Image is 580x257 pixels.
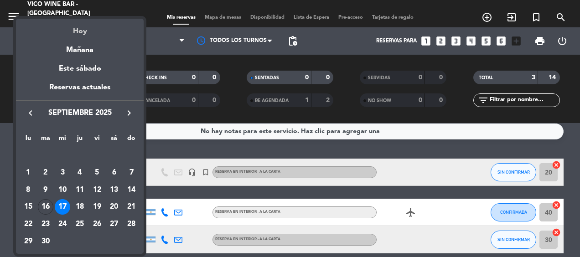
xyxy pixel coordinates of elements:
[38,199,53,215] div: 16
[25,108,36,118] i: keyboard_arrow_left
[38,216,53,232] div: 23
[106,199,122,215] div: 20
[37,164,54,181] td: 2 de septiembre de 2025
[106,198,123,216] td: 20 de septiembre de 2025
[123,216,140,233] td: 28 de septiembre de 2025
[88,216,106,233] td: 26 de septiembre de 2025
[20,216,37,233] td: 22 de septiembre de 2025
[21,165,36,180] div: 1
[71,181,88,199] td: 11 de septiembre de 2025
[106,165,122,180] div: 6
[20,133,37,147] th: lunes
[89,182,105,198] div: 12
[88,133,106,147] th: viernes
[55,216,70,232] div: 24
[54,198,71,216] td: 17 de septiembre de 2025
[37,198,54,216] td: 16 de septiembre de 2025
[20,147,140,164] td: SEP.
[22,107,39,119] button: keyboard_arrow_left
[21,182,36,198] div: 8
[71,164,88,181] td: 4 de septiembre de 2025
[124,216,139,232] div: 28
[123,198,140,216] td: 21 de septiembre de 2025
[16,37,144,56] div: Mañana
[123,133,140,147] th: domingo
[123,181,140,199] td: 14 de septiembre de 2025
[124,199,139,215] div: 21
[21,216,36,232] div: 22
[21,234,36,249] div: 29
[54,133,71,147] th: miércoles
[88,181,106,199] td: 12 de septiembre de 2025
[37,233,54,250] td: 30 de septiembre de 2025
[106,216,123,233] td: 27 de septiembre de 2025
[38,234,53,249] div: 30
[55,165,70,180] div: 3
[20,198,37,216] td: 15 de septiembre de 2025
[121,107,137,119] button: keyboard_arrow_right
[71,133,88,147] th: jueves
[38,165,53,180] div: 2
[38,182,53,198] div: 9
[89,165,105,180] div: 5
[72,199,88,215] div: 18
[54,164,71,181] td: 3 de septiembre de 2025
[72,165,88,180] div: 4
[37,181,54,199] td: 9 de septiembre de 2025
[39,107,121,119] span: septiembre 2025
[106,216,122,232] div: 27
[55,199,70,215] div: 17
[89,216,105,232] div: 26
[16,19,144,37] div: Hoy
[21,199,36,215] div: 15
[124,182,139,198] div: 14
[54,181,71,199] td: 10 de septiembre de 2025
[106,182,122,198] div: 13
[89,199,105,215] div: 19
[72,216,88,232] div: 25
[106,133,123,147] th: sábado
[37,133,54,147] th: martes
[20,164,37,181] td: 1 de septiembre de 2025
[106,181,123,199] td: 13 de septiembre de 2025
[71,198,88,216] td: 18 de septiembre de 2025
[55,182,70,198] div: 10
[20,233,37,250] td: 29 de septiembre de 2025
[16,82,144,100] div: Reservas actuales
[88,198,106,216] td: 19 de septiembre de 2025
[124,108,135,118] i: keyboard_arrow_right
[106,164,123,181] td: 6 de septiembre de 2025
[16,56,144,82] div: Este sábado
[124,165,139,180] div: 7
[20,181,37,199] td: 8 de septiembre de 2025
[88,164,106,181] td: 5 de septiembre de 2025
[54,216,71,233] td: 24 de septiembre de 2025
[123,164,140,181] td: 7 de septiembre de 2025
[71,216,88,233] td: 25 de septiembre de 2025
[72,182,88,198] div: 11
[37,216,54,233] td: 23 de septiembre de 2025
